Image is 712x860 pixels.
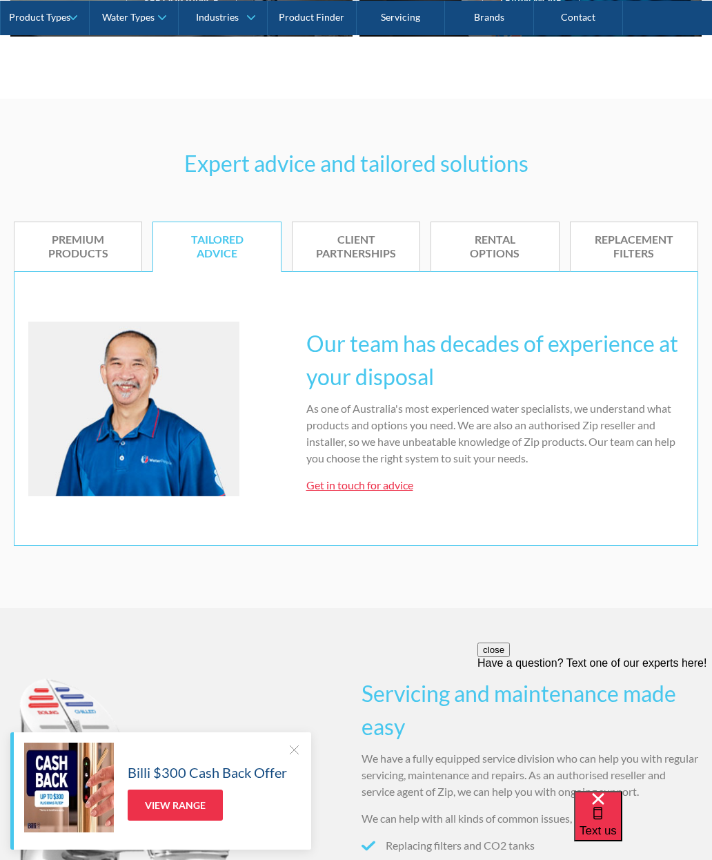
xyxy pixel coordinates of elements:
img: Billi $300 Cash Back Offer [24,743,114,832]
p: As one of Australia's most experienced water specialists, we understand what products and options... [306,400,684,467]
iframe: podium webchat widget prompt [477,643,712,808]
div: Rental options [452,233,537,262]
div: Water Types [102,11,155,23]
iframe: podium webchat widget bubble [574,791,712,860]
div: Product Types [9,11,70,23]
h3: Our team has decades of experience at your disposal [306,327,684,393]
h5: Billi $300 Cash Back Offer [128,762,287,783]
h3: Expert advice and tailored solutions [14,147,698,180]
img: Tailored advice [28,322,239,496]
div: Client partnerships [313,233,399,262]
div: Premium products [35,233,121,262]
div: Industries [196,11,239,23]
div: Tailored advice [174,233,259,262]
a: View Range [128,790,223,821]
div: Replacement filters [591,233,677,262]
a: Get in touch for advice [306,478,413,491]
li: Replacing filters and CO2 tanks [362,837,698,854]
p: We have a fully equipped service division who can help you with regular servicing, maintenance an... [362,750,698,800]
p: We can help with all kinds of common issues, including: [362,810,698,827]
h3: Servicing and maintenance made easy [362,677,698,743]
